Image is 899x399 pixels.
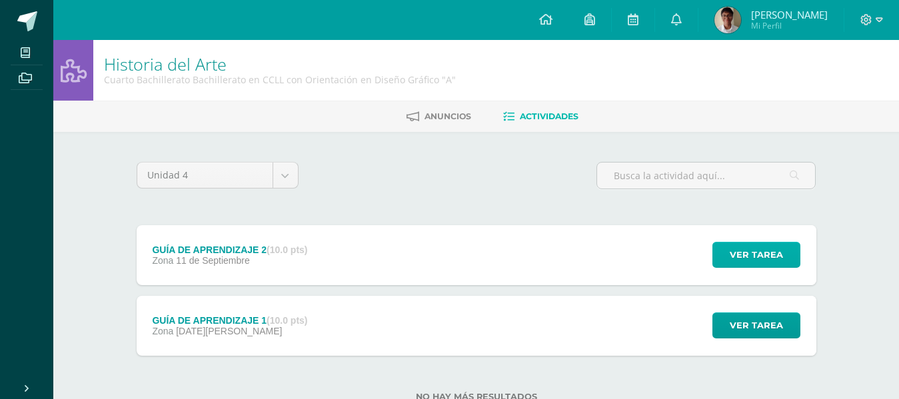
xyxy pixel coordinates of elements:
[137,163,298,188] a: Unidad 4
[152,255,173,266] span: Zona
[751,20,828,31] span: Mi Perfil
[597,163,815,189] input: Busca la actividad aquí...
[147,163,263,188] span: Unidad 4
[730,313,783,338] span: Ver tarea
[104,73,456,86] div: Cuarto Bachillerato Bachillerato en CCLL con Orientación en Diseño Gráfico 'A'
[751,8,828,21] span: [PERSON_NAME]
[176,326,282,336] span: [DATE][PERSON_NAME]
[267,315,307,326] strong: (10.0 pts)
[104,55,456,73] h1: Historia del Arte
[730,242,783,267] span: Ver tarea
[176,255,250,266] span: 11 de Septiembre
[520,111,578,121] span: Actividades
[152,315,307,326] div: GUÍA DE APRENDIZAJE 1
[407,106,471,127] a: Anuncios
[152,244,307,255] div: GUÍA DE APRENDIZAJE 2
[503,106,578,127] a: Actividades
[152,326,173,336] span: Zona
[267,244,307,255] strong: (10.0 pts)
[104,53,227,75] a: Historia del Arte
[425,111,471,121] span: Anuncios
[714,7,741,33] img: 6a39c81c776e3e6d465a9ebfd619b749.png
[712,312,800,338] button: Ver tarea
[712,242,800,268] button: Ver tarea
